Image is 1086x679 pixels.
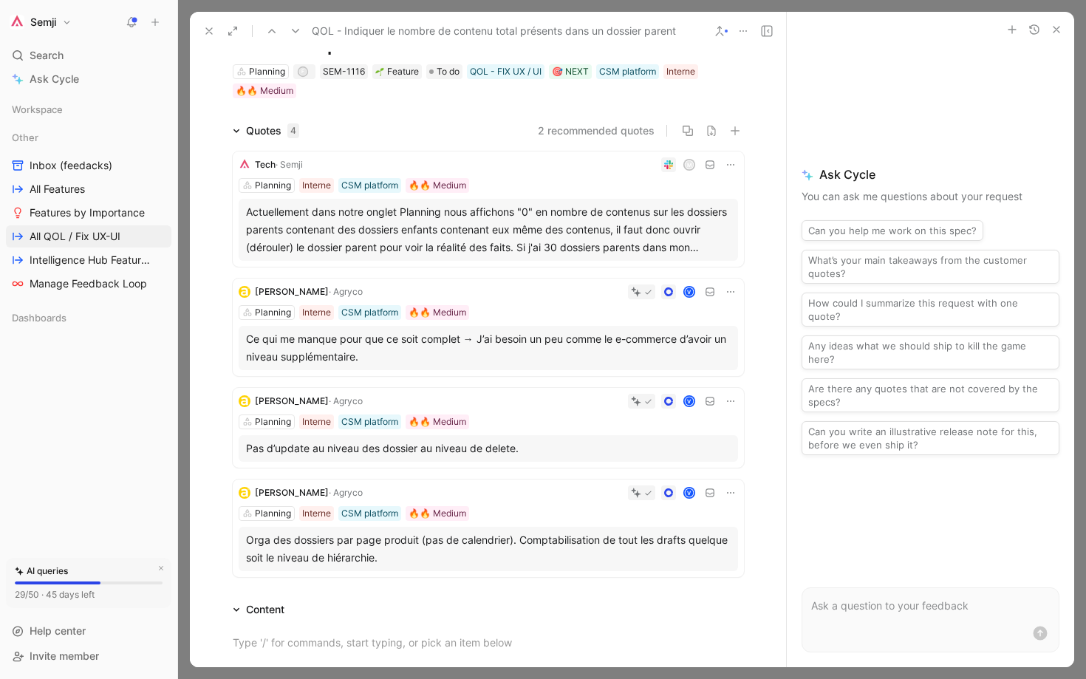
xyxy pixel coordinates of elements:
[599,64,656,79] div: CSM platform
[255,305,291,320] div: Planning
[302,178,331,193] div: Interne
[6,202,171,224] a: Features by Importance
[255,487,329,498] span: [PERSON_NAME]
[255,286,329,297] span: [PERSON_NAME]
[329,487,363,498] span: · Agryco
[246,531,731,567] div: Orga des dossiers par page produit (pas de calendrier). Comptabilisation de tout les drafts quelq...
[255,506,291,521] div: Planning
[6,620,171,642] div: Help center
[302,506,331,521] div: Interne
[552,64,589,79] div: 🎯 NEXT
[10,15,24,30] img: Semji
[6,178,171,200] a: All Features
[329,395,363,406] span: · Agryco
[684,287,694,297] div: V
[802,293,1059,327] button: How could I summarize this request with one quote?
[6,307,171,329] div: Dashboards
[372,64,422,79] div: 🌱Feature
[249,64,285,79] div: Planning
[802,378,1059,412] button: Are there any quotes that are not covered by the specs?
[802,421,1059,455] button: Can you write an illustrative release note for this, before we even ship it?
[409,506,466,521] div: 🔥🔥 Medium
[341,506,398,521] div: CSM platform
[6,12,75,33] button: SemjiSemji
[312,22,676,40] span: QOL - Indiquer le nombre de contenu total présents dans un dossier parent
[30,70,79,88] span: Ask Cycle
[538,122,655,140] button: 2 recommended quotes
[6,154,171,177] a: Inbox (feedacks)
[30,182,85,197] span: All Features
[6,307,171,333] div: Dashboards
[302,305,331,320] div: Interne
[470,64,542,79] div: QOL - FIX UX / UI
[30,205,145,220] span: Features by Importance
[30,253,151,267] span: Intelligence Hub Features
[30,276,147,291] span: Manage Feedback Loop
[684,397,694,406] div: V
[239,159,250,171] img: logo
[30,16,56,29] h1: Semji
[409,305,466,320] div: 🔥🔥 Medium
[15,564,68,579] div: AI queries
[246,601,284,618] div: Content
[329,286,363,297] span: · Agryco
[246,330,731,366] div: Ce qui me manque pour que ce soit complet → J’ai besoin un peu comme le e-commerce d’avoir un niv...
[6,68,171,90] a: Ask Cycle
[255,159,276,170] span: Tech
[323,64,365,79] div: SEM-1116
[227,601,290,618] div: Content
[6,98,171,120] div: Workspace
[276,159,303,170] span: · Semji
[802,188,1059,205] p: You can ask me questions about your request
[409,178,466,193] div: 🔥🔥 Medium
[6,126,171,149] div: Other
[255,414,291,429] div: Planning
[6,273,171,295] a: Manage Feedback Loop
[437,64,460,79] span: To do
[12,310,66,325] span: Dashboards
[409,414,466,429] div: 🔥🔥 Medium
[239,395,250,407] img: logo
[246,203,731,256] div: Actuellement dans notre onglet Planning nous affichons "0" en nombre de contenus sur les dossiers...
[6,225,171,248] a: All QOL / Fix UX-UI
[302,414,331,429] div: Interne
[375,64,419,79] div: Feature
[684,488,694,498] div: V
[12,102,63,117] span: Workspace
[802,250,1059,284] button: What’s your main takeaways from the customer quotes?
[236,83,293,98] div: 🔥🔥 Medium
[6,126,171,295] div: OtherInbox (feedacks)All FeaturesFeatures by ImportanceAll QOL / Fix UX-UIIntelligence Hub Featur...
[6,645,171,667] div: Invite member
[6,44,171,66] div: Search
[341,305,398,320] div: CSM platform
[255,178,291,193] div: Planning
[802,335,1059,369] button: Any ideas what we should ship to kill the game here?
[15,587,95,602] div: 29/50 · 45 days left
[341,178,398,193] div: CSM platform
[239,487,250,499] img: logo
[375,67,384,76] img: 🌱
[802,220,983,241] button: Can you help me work on this spec?
[246,440,731,457] div: Pas d’update au niveau des dossier au niveau de delete.
[684,160,694,170] div: m
[802,166,1059,183] span: Ask Cycle
[6,249,171,271] a: Intelligence Hub Features
[30,624,86,637] span: Help center
[30,47,64,64] span: Search
[287,123,299,138] div: 4
[341,414,398,429] div: CSM platform
[12,130,38,145] span: Other
[255,395,329,406] span: [PERSON_NAME]
[30,158,112,173] span: Inbox (feedacks)
[30,649,99,662] span: Invite member
[666,64,695,79] div: Interne
[299,68,307,76] div: f
[246,122,299,140] div: Quotes
[227,122,305,140] div: Quotes4
[426,64,462,79] div: To do
[239,286,250,298] img: logo
[30,229,120,244] span: All QOL / Fix UX-UI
